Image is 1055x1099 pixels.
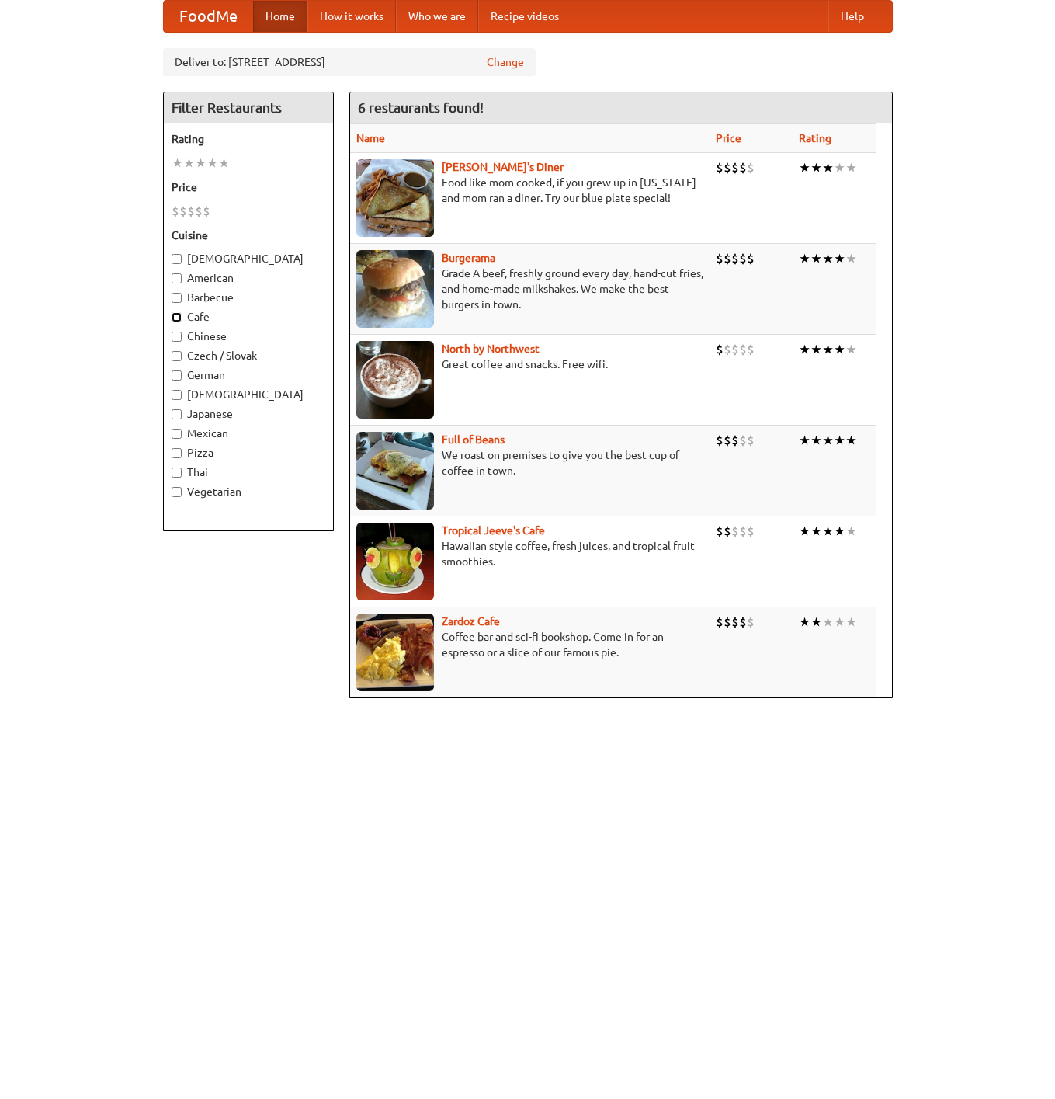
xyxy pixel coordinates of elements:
[358,100,484,115] ng-pluralize: 6 restaurants found!
[799,523,810,540] li: ★
[716,341,724,358] li: $
[164,92,333,123] h4: Filter Restaurants
[834,614,845,631] li: ★
[396,1,478,32] a: Who we are
[356,629,703,660] p: Coffee bar and sci-fi bookshop. Come in for an espresso or a slice of our famous pie.
[716,132,741,144] a: Price
[724,250,731,267] li: $
[810,250,822,267] li: ★
[716,159,724,176] li: $
[172,484,325,499] label: Vegetarian
[731,250,739,267] li: $
[172,273,182,283] input: American
[822,614,834,631] li: ★
[356,538,703,569] p: Hawaiian style coffee, fresh juices, and tropical fruit smoothies.
[747,432,755,449] li: $
[307,1,396,32] a: How it works
[442,615,500,628] b: Zardoz Cafe
[356,341,434,419] img: north.jpg
[195,155,206,172] li: ★
[747,341,755,358] li: $
[172,351,182,361] input: Czech / Slovak
[442,161,564,173] a: [PERSON_NAME]'s Diner
[356,523,434,600] img: jeeves.jpg
[218,155,230,172] li: ★
[845,159,857,176] li: ★
[203,203,210,220] li: $
[442,343,540,355] a: North by Northwest
[810,614,822,631] li: ★
[747,250,755,267] li: $
[172,293,182,303] input: Barbecue
[253,1,307,32] a: Home
[442,252,495,264] a: Burgerama
[172,367,325,383] label: German
[739,432,747,449] li: $
[442,524,545,537] b: Tropical Jeeve's Cafe
[356,159,434,237] img: sallys.jpg
[799,132,831,144] a: Rating
[172,203,179,220] li: $
[799,614,810,631] li: ★
[799,159,810,176] li: ★
[822,341,834,358] li: ★
[172,370,182,381] input: German
[731,341,739,358] li: $
[810,159,822,176] li: ★
[739,523,747,540] li: $
[810,523,822,540] li: ★
[172,332,182,342] input: Chinese
[834,159,845,176] li: ★
[172,429,182,439] input: Mexican
[172,251,325,266] label: [DEMOGRAPHIC_DATA]
[172,468,182,478] input: Thai
[834,341,845,358] li: ★
[172,254,182,264] input: [DEMOGRAPHIC_DATA]
[834,250,845,267] li: ★
[164,1,253,32] a: FoodMe
[172,406,325,422] label: Japanese
[724,341,731,358] li: $
[172,329,325,344] label: Chinese
[172,270,325,286] label: American
[822,523,834,540] li: ★
[172,464,325,480] label: Thai
[731,159,739,176] li: $
[739,159,747,176] li: $
[731,432,739,449] li: $
[206,155,218,172] li: ★
[716,614,724,631] li: $
[828,1,876,32] a: Help
[845,341,857,358] li: ★
[724,432,731,449] li: $
[172,290,325,305] label: Barbecue
[845,250,857,267] li: ★
[442,433,505,446] a: Full of Beans
[739,250,747,267] li: $
[172,309,325,325] label: Cafe
[747,523,755,540] li: $
[356,432,434,510] img: beans.jpg
[195,203,203,220] li: $
[172,409,182,419] input: Japanese
[172,448,182,458] input: Pizza
[172,426,325,441] label: Mexican
[172,487,182,497] input: Vegetarian
[172,312,182,322] input: Cafe
[799,432,810,449] li: ★
[172,348,325,363] label: Czech / Slovak
[845,432,857,449] li: ★
[810,341,822,358] li: ★
[356,175,703,206] p: Food like mom cooked, if you grew up in [US_STATE] and mom ran a diner. Try our blue plate special!
[724,523,731,540] li: $
[487,54,524,70] a: Change
[356,132,385,144] a: Name
[356,356,703,372] p: Great coffee and snacks. Free wifi.
[799,250,810,267] li: ★
[172,387,325,402] label: [DEMOGRAPHIC_DATA]
[834,432,845,449] li: ★
[716,523,724,540] li: $
[172,155,183,172] li: ★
